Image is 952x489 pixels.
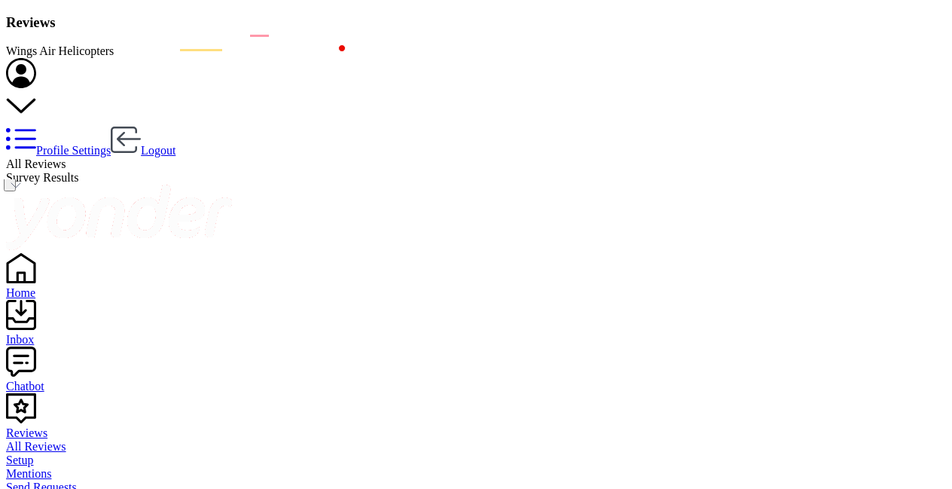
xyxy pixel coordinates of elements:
span: Survey Results [6,171,78,184]
div: Reviews [6,426,946,440]
a: Reviews [6,413,946,440]
img: yonder-white-logo.png [6,185,232,250]
a: All Reviews [6,440,946,454]
div: Chatbot [6,380,946,393]
span: All Reviews [6,157,66,170]
div: Home [6,286,946,300]
a: Inbox [6,319,946,347]
a: Setup [6,454,946,467]
div: Wings Air Helicopters [6,44,946,58]
a: Home [6,273,946,300]
a: Mentions [6,467,946,481]
a: Profile Settings [6,144,111,157]
h3: Reviews [6,14,946,31]
a: Chatbot [6,366,946,393]
a: Logout [111,144,175,157]
div: Inbox [6,333,946,347]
